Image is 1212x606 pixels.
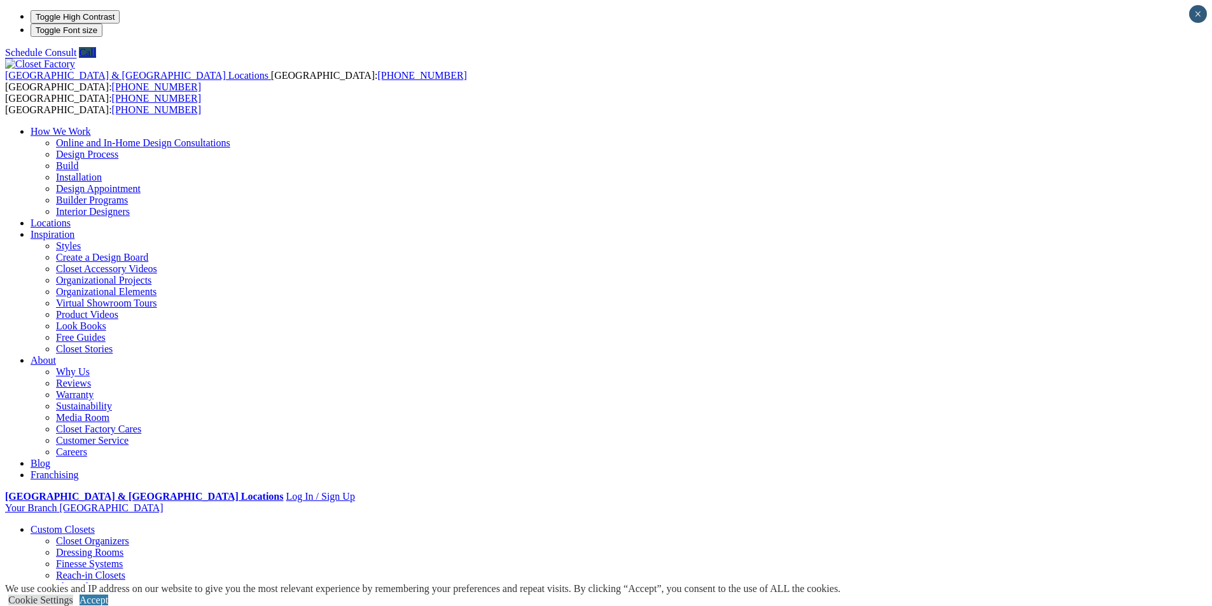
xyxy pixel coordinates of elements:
[56,206,130,217] a: Interior Designers
[31,229,74,240] a: Inspiration
[5,59,75,70] img: Closet Factory
[56,320,106,331] a: Look Books
[56,263,157,274] a: Closet Accessory Videos
[56,412,109,423] a: Media Room
[56,389,94,400] a: Warranty
[112,104,201,115] a: [PHONE_NUMBER]
[56,160,79,171] a: Build
[56,424,141,434] a: Closet Factory Cares
[79,47,96,58] a: Call
[56,446,87,457] a: Careers
[112,81,201,92] a: [PHONE_NUMBER]
[56,570,125,581] a: Reach-in Closets
[5,70,268,81] span: [GEOGRAPHIC_DATA] & [GEOGRAPHIC_DATA] Locations
[56,172,102,182] a: Installation
[56,343,113,354] a: Closet Stories
[56,195,128,205] a: Builder Programs
[5,583,840,595] div: We use cookies and IP address on our website to give you the most relevant experience by remember...
[5,502,57,513] span: Your Branch
[377,70,466,81] a: [PHONE_NUMBER]
[56,275,151,286] a: Organizational Projects
[5,70,467,92] span: [GEOGRAPHIC_DATA]: [GEOGRAPHIC_DATA]:
[31,524,95,535] a: Custom Closets
[56,309,118,320] a: Product Videos
[56,366,90,377] a: Why Us
[5,491,283,502] a: [GEOGRAPHIC_DATA] & [GEOGRAPHIC_DATA] Locations
[56,581,109,592] a: Shoe Closets
[31,24,102,37] button: Toggle Font size
[112,93,201,104] a: [PHONE_NUMBER]
[56,149,118,160] a: Design Process
[56,535,129,546] a: Closet Organizers
[31,217,71,228] a: Locations
[56,435,129,446] a: Customer Service
[1189,5,1207,23] button: Close
[36,25,97,35] span: Toggle Font size
[56,558,123,569] a: Finesse Systems
[31,469,79,480] a: Franchising
[80,595,108,605] a: Accept
[31,355,56,366] a: About
[5,47,76,58] a: Schedule Consult
[56,332,106,343] a: Free Guides
[31,126,91,137] a: How We Work
[36,12,115,22] span: Toggle High Contrast
[56,183,141,194] a: Design Appointment
[5,70,271,81] a: [GEOGRAPHIC_DATA] & [GEOGRAPHIC_DATA] Locations
[59,502,163,513] span: [GEOGRAPHIC_DATA]
[31,458,50,469] a: Blog
[31,10,120,24] button: Toggle High Contrast
[56,252,148,263] a: Create a Design Board
[8,595,73,605] a: Cookie Settings
[56,137,230,148] a: Online and In-Home Design Consultations
[56,401,112,411] a: Sustainability
[5,502,164,513] a: Your Branch [GEOGRAPHIC_DATA]
[56,378,91,389] a: Reviews
[56,547,123,558] a: Dressing Rooms
[286,491,354,502] a: Log In / Sign Up
[56,240,81,251] a: Styles
[5,93,201,115] span: [GEOGRAPHIC_DATA]: [GEOGRAPHIC_DATA]:
[56,298,157,308] a: Virtual Showroom Tours
[56,286,157,297] a: Organizational Elements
